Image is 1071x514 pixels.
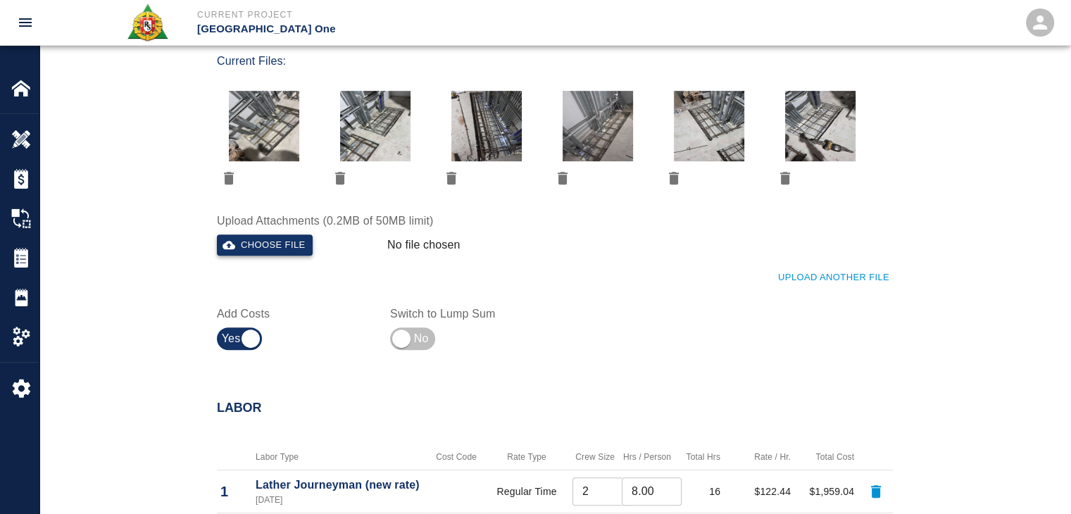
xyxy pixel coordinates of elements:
[252,444,428,470] th: Labor Type
[569,444,618,470] th: Crew Size
[428,444,484,470] th: Cost Code
[773,166,797,190] button: delete
[674,91,744,161] img: thumbnail
[551,166,575,190] button: delete
[451,91,522,161] img: thumbnail
[217,53,893,70] p: Current Files:
[724,470,794,513] td: $122.44
[197,8,612,21] p: Current Project
[217,234,313,256] button: Choose file
[439,166,463,190] button: delete
[229,91,299,161] img: thumbnail
[794,444,858,470] th: Total Cost
[785,91,856,161] img: thumbnail
[256,494,425,506] p: [DATE]
[217,166,241,190] button: delete
[724,444,794,470] th: Rate / Hr.
[794,470,858,513] td: $1,959.04
[563,91,633,161] img: thumbnail
[662,166,686,190] button: delete
[775,267,893,289] button: Upload Another File
[197,21,612,37] p: [GEOGRAPHIC_DATA] One
[340,91,411,161] img: thumbnail
[675,470,724,513] td: 16
[8,6,42,39] button: open drawer
[126,3,169,42] img: Roger & Sons Concrete
[220,481,249,502] p: 1
[484,470,569,513] td: Regular Time
[217,306,373,322] label: Add Costs
[675,444,724,470] th: Total Hrs
[217,213,893,229] label: Upload Attachments (0.2MB of 50MB limit)
[1001,446,1071,514] iframe: Chat Widget
[217,401,893,416] h2: Labor
[387,237,461,253] p: No file chosen
[484,444,569,470] th: Rate Type
[256,477,425,494] p: Lather Journeyman (new rate)
[618,444,675,470] th: Hrs / Person
[328,166,352,190] button: delete
[390,306,546,322] label: Switch to Lump Sum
